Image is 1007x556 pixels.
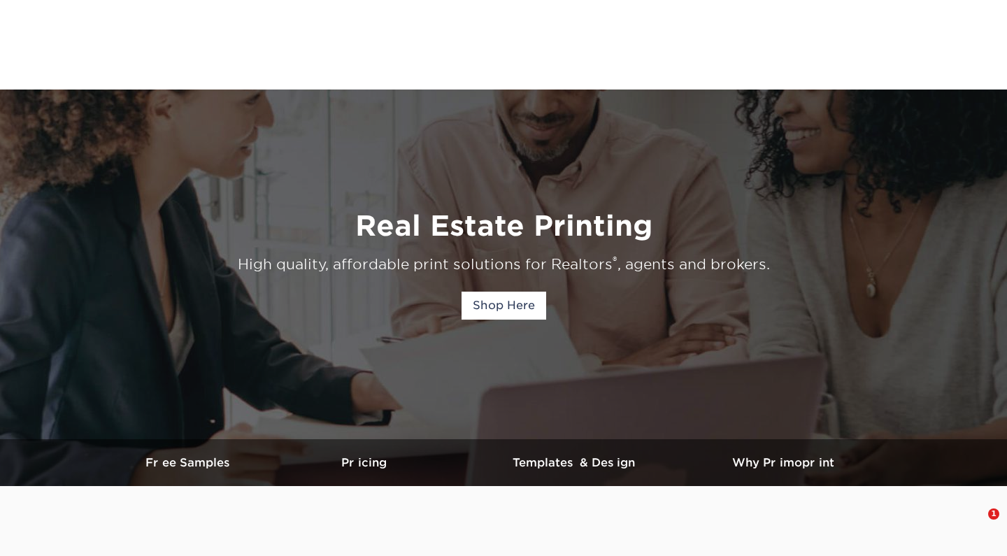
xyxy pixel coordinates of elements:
[259,456,469,469] h3: Pricing
[988,508,999,520] span: 1
[259,439,469,486] a: Pricing
[90,209,917,243] h1: Real Estate Printing
[90,254,917,275] div: High quality, affordable print solutions for Realtors , agents and brokers.
[119,456,259,469] h3: Free Samples
[469,439,678,486] a: Templates & Design
[678,439,888,486] a: Why Primoprint
[678,456,888,469] h3: Why Primoprint
[959,508,993,542] iframe: Intercom live chat
[469,456,678,469] h3: Templates & Design
[613,255,617,267] sup: ®
[3,513,119,551] iframe: Google Customer Reviews
[462,292,546,320] a: Shop Here
[119,439,259,486] a: Free Samples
